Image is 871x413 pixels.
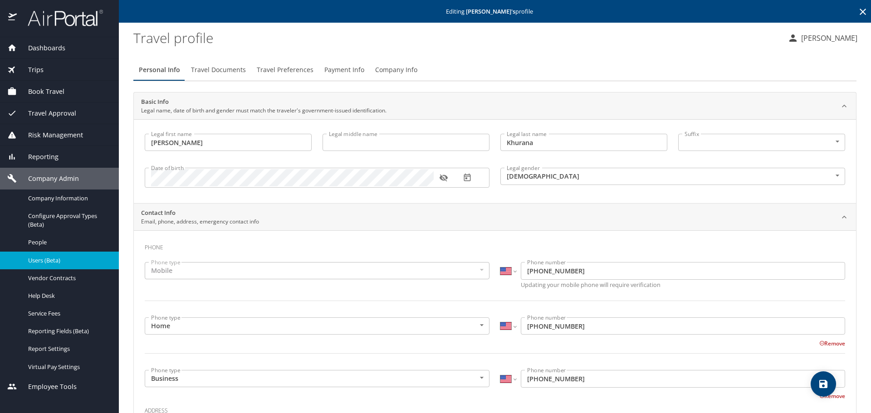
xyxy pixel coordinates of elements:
[18,9,103,27] img: airportal-logo.png
[133,24,780,52] h1: Travel profile
[784,30,861,46] button: [PERSON_NAME]
[28,212,108,229] span: Configure Approval Types (Beta)
[28,345,108,353] span: Report Settings
[28,194,108,203] span: Company Information
[141,107,387,115] p: Legal name, date of birth and gender must match the traveler's government-issued identification.
[466,7,515,15] strong: [PERSON_NAME] 's
[141,97,387,107] h2: Basic Info
[28,256,108,265] span: Users (Beta)
[819,392,845,400] button: Remove
[139,64,180,76] span: Personal Info
[17,65,44,75] span: Trips
[133,59,856,81] div: Profile
[811,371,836,397] button: save
[145,262,489,279] div: Mobile
[122,9,868,15] p: Editing profile
[28,363,108,371] span: Virtual Pay Settings
[145,317,489,335] div: Home
[324,64,364,76] span: Payment Info
[500,168,845,185] div: [DEMOGRAPHIC_DATA]
[28,292,108,300] span: Help Desk
[141,209,259,218] h2: Contact Info
[28,327,108,335] span: Reporting Fields (Beta)
[17,174,79,184] span: Company Admin
[678,134,845,151] div: ​
[134,204,856,231] div: Contact InfoEmail, phone, address, emergency contact info
[8,9,18,27] img: icon-airportal.png
[17,108,76,118] span: Travel Approval
[375,64,417,76] span: Company Info
[17,130,83,140] span: Risk Management
[798,33,857,44] p: [PERSON_NAME]
[521,282,845,288] p: Updating your mobile phone will require verification
[17,152,59,162] span: Reporting
[191,64,246,76] span: Travel Documents
[145,370,489,387] div: Business
[819,340,845,347] button: Remove
[134,119,856,203] div: Basic InfoLegal name, date of birth and gender must match the traveler's government-issued identi...
[17,43,65,53] span: Dashboards
[141,218,259,226] p: Email, phone, address, emergency contact info
[17,382,77,392] span: Employee Tools
[145,238,845,253] h3: Phone
[28,309,108,318] span: Service Fees
[28,238,108,247] span: People
[257,64,313,76] span: Travel Preferences
[28,274,108,282] span: Vendor Contracts
[17,87,64,97] span: Book Travel
[134,92,856,120] div: Basic InfoLegal name, date of birth and gender must match the traveler's government-issued identi...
